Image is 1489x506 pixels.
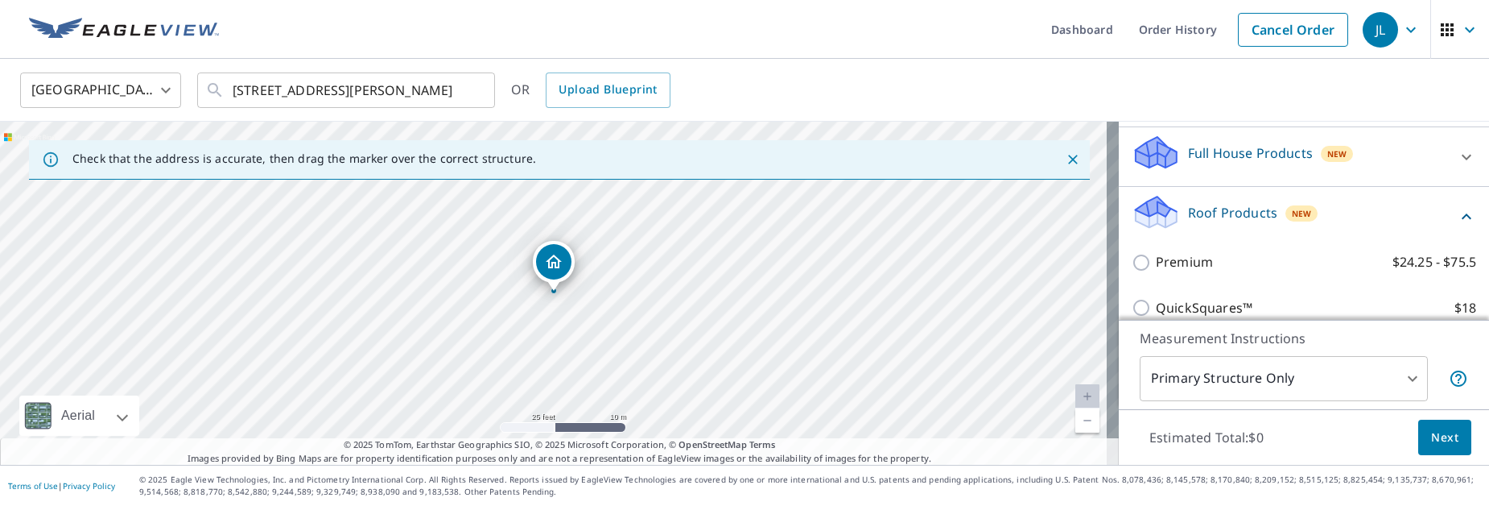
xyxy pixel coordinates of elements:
span: Your report will include only the primary structure on the property. For example, a detached gara... [1449,369,1468,388]
span: New [1327,147,1347,160]
a: Cancel Order [1238,13,1348,47]
p: Measurement Instructions [1140,329,1468,348]
button: Next [1418,420,1471,456]
p: | [8,481,115,491]
a: OpenStreetMap [679,438,746,450]
div: OR [511,73,670,108]
a: Terms of Use [8,480,58,491]
div: JL [1363,12,1398,48]
a: Terms [749,438,776,450]
p: Full House Products [1188,143,1313,163]
p: $24.25 - $75.5 [1392,252,1476,272]
input: Search by address or latitude-longitude [233,68,462,113]
div: Aerial [19,396,139,436]
span: Next [1431,428,1458,448]
p: QuickSquares™ [1156,298,1252,318]
button: Close [1062,149,1083,170]
div: Full House ProductsNew [1132,134,1476,180]
div: Primary Structure Only [1140,356,1428,401]
span: New [1292,207,1312,220]
p: Estimated Total: $0 [1136,420,1277,455]
img: EV Logo [29,18,219,42]
p: Roof Products [1188,203,1277,222]
div: Aerial [56,396,100,436]
p: Check that the address is accurate, then drag the marker over the correct structure. [72,151,536,166]
div: Dropped pin, building 1, Residential property, 1814 Briggs St Harrisburg, PA 17103 [533,241,575,291]
span: © 2025 TomTom, Earthstar Geographics SIO, © 2025 Microsoft Corporation, © [344,438,776,452]
div: [GEOGRAPHIC_DATA] [20,68,181,113]
a: Upload Blueprint [546,73,670,108]
span: Upload Blueprint [559,80,657,100]
a: Privacy Policy [63,480,115,491]
div: Roof ProductsNew [1132,193,1476,239]
p: Premium [1156,252,1213,272]
p: $18 [1454,298,1476,318]
p: © 2025 Eagle View Technologies, Inc. and Pictometry International Corp. All Rights Reserved. Repo... [139,474,1481,498]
